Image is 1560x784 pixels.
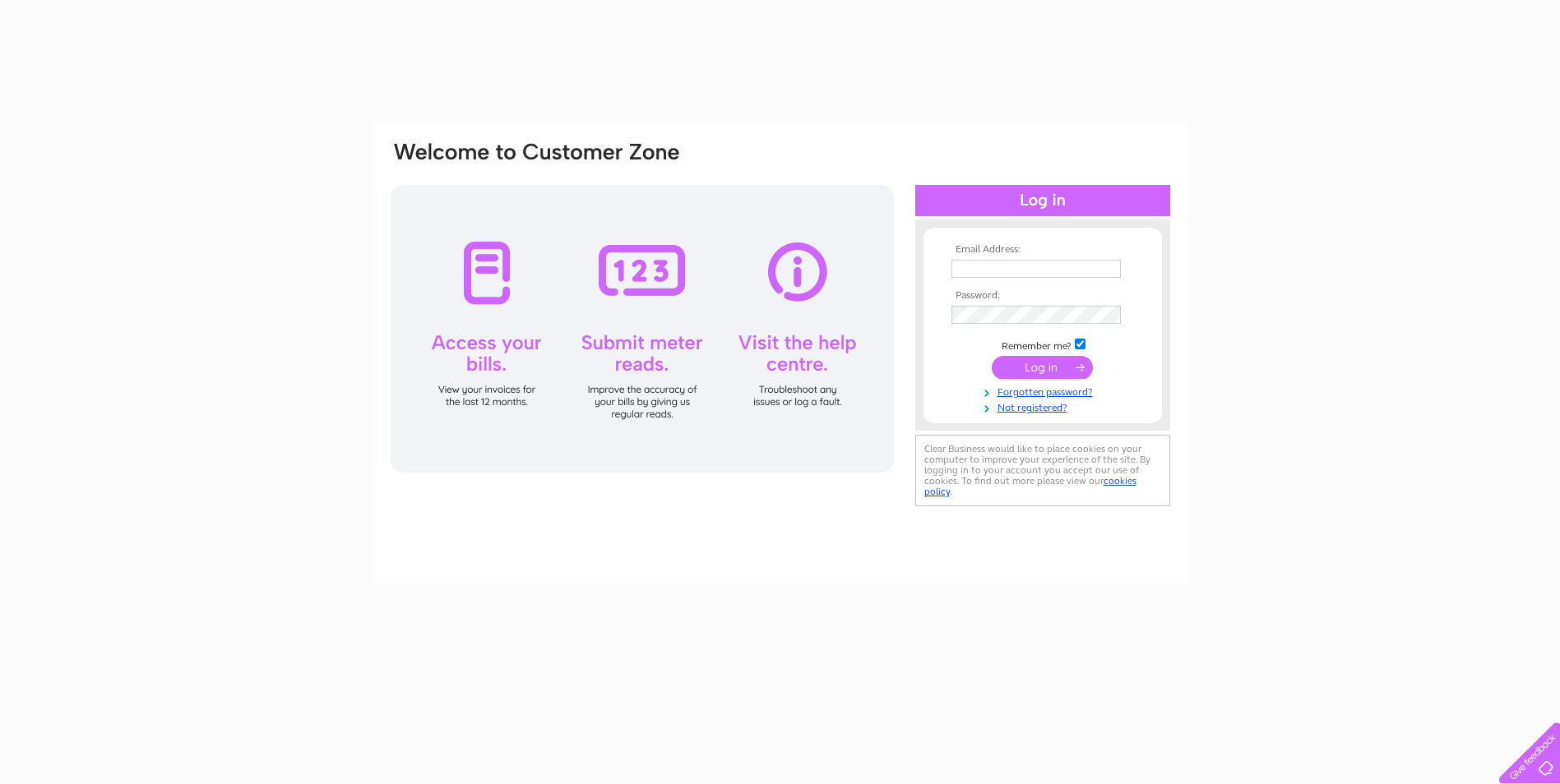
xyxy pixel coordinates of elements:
[947,244,1138,256] th: Email Address:
[951,399,1138,414] a: Not registered?
[915,435,1170,506] div: Clear Business would like to place cookies on your computer to improve your experience of the sit...
[947,336,1138,353] td: Remember me?
[951,383,1138,399] a: Forgotten password?
[992,356,1093,379] input: Submit
[947,290,1138,302] th: Password:
[924,475,1136,497] a: cookies policy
